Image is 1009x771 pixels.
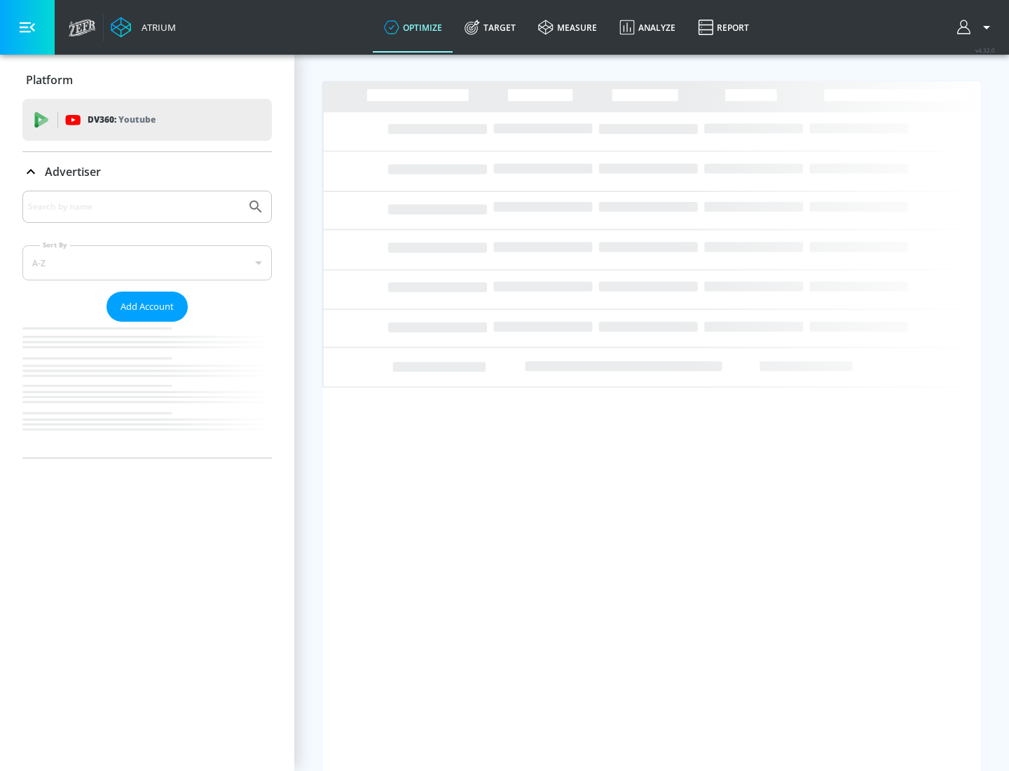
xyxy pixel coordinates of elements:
[608,2,687,53] a: Analyze
[118,112,156,127] p: Youtube
[22,322,272,458] nav: list of Advertiser
[26,72,73,88] p: Platform
[28,198,240,216] input: Search by name
[88,112,156,128] p: DV360:
[22,60,272,100] div: Platform
[453,2,527,53] a: Target
[111,17,176,38] a: Atrium
[22,245,272,280] div: A-Z
[687,2,760,53] a: Report
[40,240,70,250] label: Sort By
[121,299,174,315] span: Add Account
[45,164,101,179] p: Advertiser
[22,191,272,458] div: Advertiser
[527,2,608,53] a: measure
[22,152,272,191] div: Advertiser
[373,2,453,53] a: optimize
[22,99,272,141] div: DV360: Youtube
[136,21,176,34] div: Atrium
[107,292,188,322] button: Add Account
[975,46,995,54] span: v 4.32.0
